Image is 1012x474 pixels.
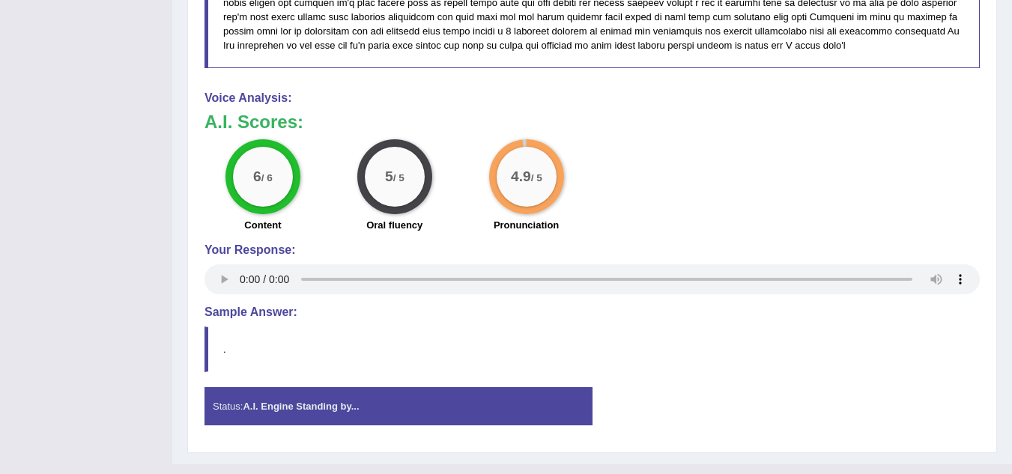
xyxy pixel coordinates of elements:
[253,168,261,185] big: 6
[204,306,980,319] h4: Sample Answer:
[243,401,359,412] strong: A.I. Engine Standing by...
[366,218,422,232] label: Oral fluency
[204,387,593,425] div: Status:
[261,172,273,183] small: / 6
[385,168,393,185] big: 5
[204,326,980,372] blockquote: .
[393,172,405,183] small: / 5
[494,218,559,232] label: Pronunciation
[244,218,281,232] label: Content
[204,91,980,105] h4: Voice Analysis:
[204,243,980,257] h4: Your Response:
[530,172,542,183] small: / 5
[204,112,303,132] b: A.I. Scores:
[511,168,531,185] big: 4.9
